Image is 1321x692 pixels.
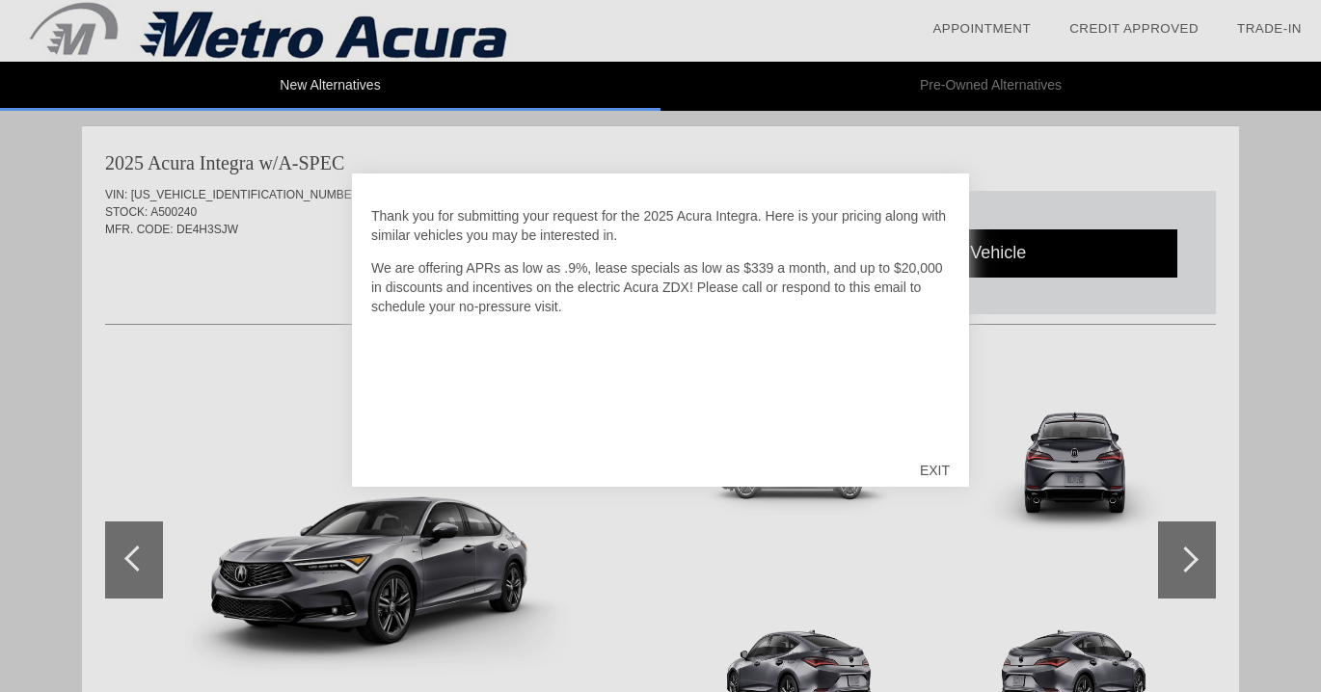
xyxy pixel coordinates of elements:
[932,21,1031,36] a: Appointment
[1237,21,1302,36] a: Trade-In
[371,258,950,316] p: We are offering APRs as low as .9%, lease specials as low as $339 a month, and up to $20,000 in d...
[1069,21,1199,36] a: Credit Approved
[901,441,969,499] div: EXIT
[371,206,950,245] p: Thank you for submitting your request for the 2025 Acura Integra. Here is your pricing along with...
